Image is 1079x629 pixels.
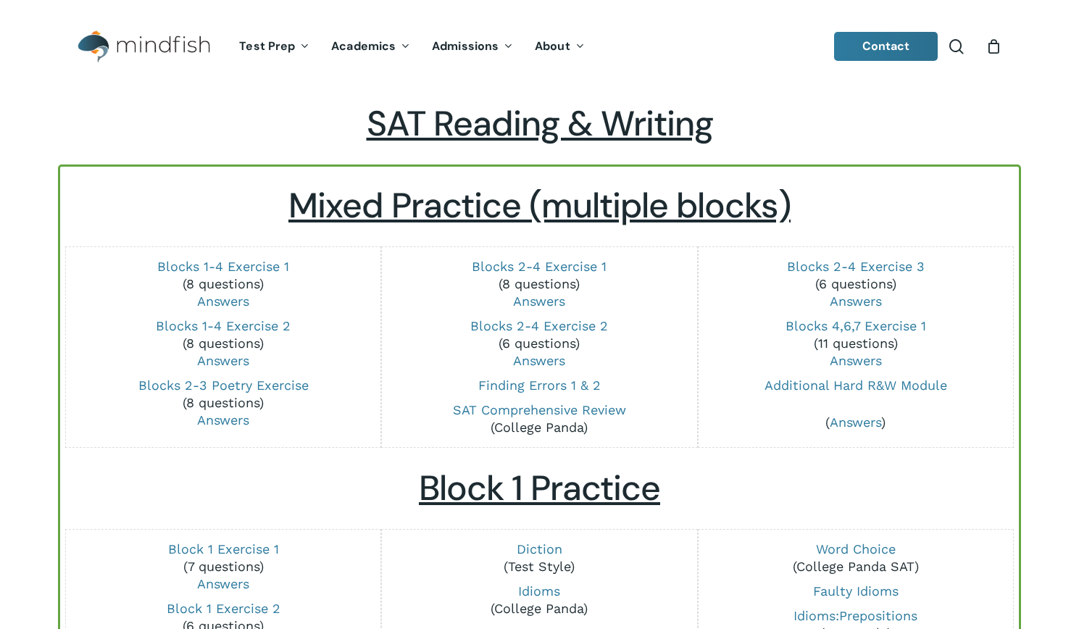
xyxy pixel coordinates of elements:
a: Blocks 1-4 Exercise 2 [156,318,291,333]
p: (College Panda) [392,401,688,436]
p: (8 questions) [392,258,688,310]
span: Admissions [432,38,499,54]
a: Cart [986,38,1001,54]
a: Contact [834,32,938,61]
a: Blocks 2-3 Poetry Exercise [138,378,309,393]
a: Answers [830,353,882,368]
a: Faulty Idioms [813,583,899,599]
span: Test Prep [239,38,295,54]
a: Word Choice [816,541,896,557]
span: About [535,38,570,54]
a: Diction [517,541,562,557]
a: Answers [197,576,249,591]
span: Contact [862,38,910,54]
a: Blocks 2-4 Exercise 3 [787,259,925,274]
a: Blocks 1-4 Exercise 1 [157,259,289,274]
p: (6 questions) [392,317,688,370]
a: Academics [320,41,421,53]
a: Answers [513,293,565,309]
p: ( ) [708,414,1004,431]
span: Academics [331,38,396,54]
nav: Main Menu [228,20,595,74]
a: SAT Comprehensive Review [453,402,626,417]
a: About [524,41,596,53]
u: Mixed Practice (multiple blocks) [288,183,791,228]
a: Answers [197,412,249,428]
a: Admissions [421,41,524,53]
u: Block 1 Practice [419,465,660,511]
a: Answers [197,353,249,368]
p: (6 questions) [708,258,1004,310]
a: Test Prep [228,41,320,53]
a: Blocks 2-4 Exercise 2 [470,318,608,333]
a: Blocks 2-4 Exercise 1 [472,259,607,274]
a: Block 1 Exercise 2 [167,601,280,616]
p: (College Panda SAT) [708,541,1004,575]
a: Additional Hard R&W Module [765,378,947,393]
p: (8 questions) [76,377,372,429]
a: Blocks 4,6,7 Exercise 1 [786,318,926,333]
p: (College Panda) [392,583,688,617]
p: (11 questions) [708,317,1004,370]
a: Finding Errors 1 & 2 [478,378,601,393]
a: Idioms:Prepositions [793,608,917,623]
p: (7 questions) [76,541,372,593]
header: Main Menu [58,20,1021,74]
p: (8 questions) [76,317,372,370]
p: (8 questions) [76,258,372,310]
span: SAT Reading & Writing [367,101,713,146]
p: (Test Style) [392,541,688,575]
a: Answers [197,293,249,309]
a: Answers [830,293,882,309]
a: Idioms [518,583,560,599]
a: Answers [513,353,565,368]
a: Answers [830,415,881,430]
a: Block 1 Exercise 1 [168,541,279,557]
